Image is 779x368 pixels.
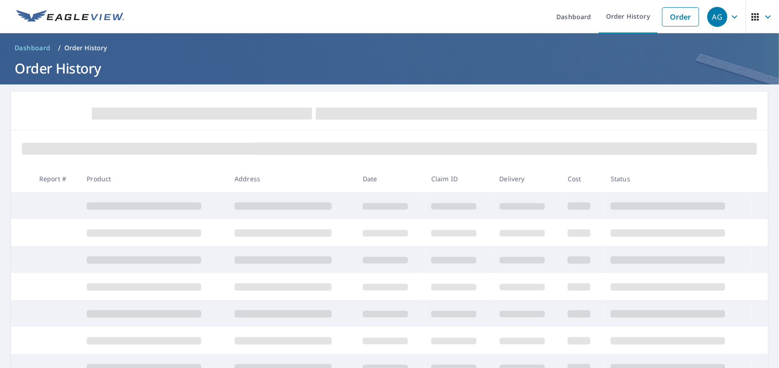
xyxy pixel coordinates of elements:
[15,43,51,53] span: Dashboard
[492,165,561,192] th: Delivery
[11,41,768,55] nav: breadcrumb
[11,41,54,55] a: Dashboard
[560,165,603,192] th: Cost
[227,165,356,192] th: Address
[32,165,79,192] th: Report #
[662,7,699,26] a: Order
[58,42,61,53] li: /
[16,10,124,24] img: EV Logo
[79,165,227,192] th: Product
[11,59,768,78] h1: Order History
[64,43,107,53] p: Order History
[356,165,424,192] th: Date
[707,7,727,27] div: AG
[603,165,751,192] th: Status
[424,165,492,192] th: Claim ID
